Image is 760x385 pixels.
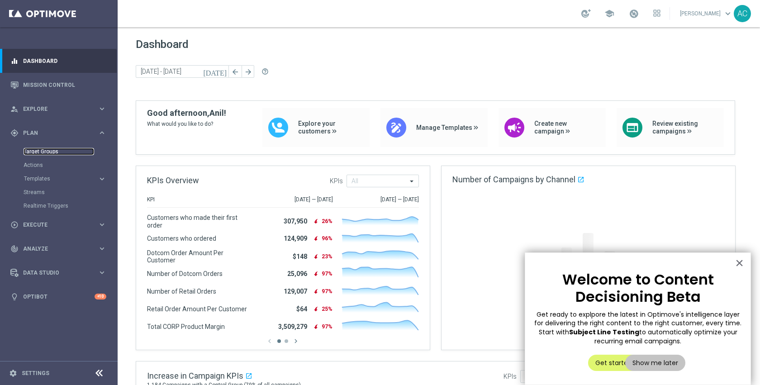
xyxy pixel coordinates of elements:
[23,106,98,112] span: Explore
[24,199,117,213] div: Realtime Triggers
[23,285,95,309] a: Optibot
[9,369,17,377] i: settings
[10,221,19,229] i: play_circle_outline
[604,9,614,19] span: school
[10,57,19,65] i: equalizer
[24,158,117,172] div: Actions
[594,328,739,346] span: to automatically optimize your recurring email campaigns.
[10,129,98,137] div: Plan
[24,185,117,199] div: Streams
[24,189,94,196] a: Streams
[10,105,19,113] i: person_search
[10,285,106,309] div: Optibot
[10,245,19,253] i: track_changes
[723,9,733,19] span: keyboard_arrow_down
[534,310,743,337] span: Get ready to explpore the latest in Optimove's intelligence layer for delivering the right conten...
[98,105,106,113] i: keyboard_arrow_right
[734,5,751,22] div: AC
[24,176,98,181] div: Templates
[569,328,639,337] strong: Subject Line Testing
[23,222,98,228] span: Execute
[24,172,117,185] div: Templates
[24,202,94,209] a: Realtime Triggers
[10,221,98,229] div: Execute
[10,245,98,253] div: Analyze
[23,49,106,73] a: Dashboard
[10,73,106,97] div: Mission Control
[679,7,734,20] a: [PERSON_NAME]
[98,220,106,229] i: keyboard_arrow_right
[23,73,106,97] a: Mission Control
[95,294,106,299] div: +10
[10,105,98,113] div: Explore
[10,49,106,73] div: Dashboard
[23,246,98,252] span: Analyze
[24,176,89,181] span: Templates
[98,128,106,137] i: keyboard_arrow_right
[22,371,49,376] a: Settings
[24,162,94,169] a: Actions
[98,175,106,183] i: keyboard_arrow_right
[735,256,744,270] button: Close
[10,293,19,301] i: lightbulb
[588,355,639,371] button: Get started
[23,270,98,276] span: Data Studio
[10,269,98,277] div: Data Studio
[10,129,19,137] i: gps_fixed
[24,145,117,158] div: Target Groups
[24,148,94,155] a: Target Groups
[625,355,685,371] button: Show me later
[98,244,106,253] i: keyboard_arrow_right
[534,271,741,306] p: Welcome to Content Decisioning Beta
[98,268,106,277] i: keyboard_arrow_right
[23,130,98,136] span: Plan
